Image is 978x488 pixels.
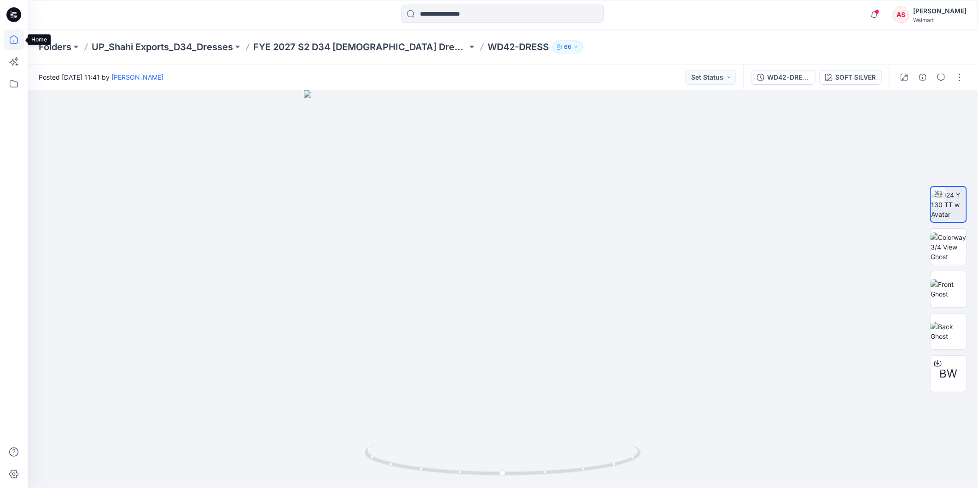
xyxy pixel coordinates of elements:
span: Posted [DATE] 11:41 by [39,72,163,82]
img: Back Ghost [931,322,966,341]
span: BW [940,366,958,382]
div: [PERSON_NAME] [913,6,966,17]
button: SOFT SILVER [819,70,882,85]
button: WD42-DRESS [751,70,815,85]
button: 66 [553,41,583,53]
a: [PERSON_NAME] [111,73,163,81]
a: FYE 2027 S2 D34 [DEMOGRAPHIC_DATA] Dresses - Shahi [253,41,467,53]
p: 66 [564,42,571,52]
img: 2024 Y 130 TT w Avatar [931,190,966,219]
img: Colorway 3/4 View Ghost [931,232,966,261]
a: UP_Shahi Exports_D34_Dresses [92,41,233,53]
img: Front Ghost [931,279,966,299]
button: Details [915,70,930,85]
a: Folders [39,41,71,53]
p: WD42-DRESS [488,41,549,53]
div: SOFT SILVER [835,72,876,82]
div: AS [893,6,909,23]
div: WD42-DRESS [767,72,809,82]
div: Walmart [913,17,966,23]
